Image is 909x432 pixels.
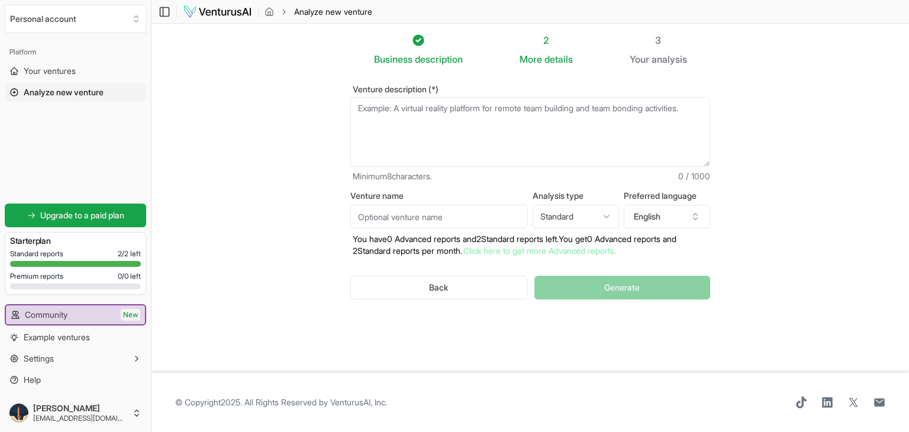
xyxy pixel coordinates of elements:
span: Your ventures [24,65,76,77]
div: Platform [5,43,146,62]
span: [EMAIL_ADDRESS][DOMAIN_NAME] [33,414,127,423]
span: Example ventures [24,331,90,343]
a: VenturusAI, Inc [330,397,385,407]
span: Minimum 8 characters. [353,170,432,182]
span: 0 / 1000 [678,170,710,182]
a: Click here to get more Advanced reports. [463,246,616,256]
span: Analyze new venture [294,6,372,18]
button: [PERSON_NAME][EMAIL_ADDRESS][DOMAIN_NAME] [5,399,146,427]
div: 3 [630,33,687,47]
span: [PERSON_NAME] [33,403,127,414]
button: Back [350,276,527,299]
span: Your [630,52,649,66]
a: Your ventures [5,62,146,80]
span: Analyze new venture [24,86,104,98]
button: English [624,205,710,228]
nav: breadcrumb [265,6,372,18]
label: Venture description (*) [350,85,710,94]
input: Optional venture name [350,205,528,228]
div: 2 [520,33,573,47]
span: 2 / 2 left [118,249,141,259]
button: Settings [5,349,146,368]
span: New [121,309,140,321]
a: CommunityNew [6,305,145,324]
span: Upgrade to a paid plan [40,209,124,221]
span: Premium reports [10,272,63,281]
span: 0 / 0 left [118,272,141,281]
a: Example ventures [5,328,146,347]
a: Help [5,370,146,389]
h3: Starter plan [10,235,141,247]
label: Preferred language [624,192,710,200]
span: Settings [24,353,54,365]
p: You have 0 Advanced reports and 2 Standard reports left. Y ou get 0 Advanced reports and 2 Standa... [350,233,710,257]
span: details [544,53,573,65]
img: ACg8ocKmzfj5qBElJyGv_tI0NrnIdxI_llvGuVzvhWv1tjzaJbc61IVi=s96-c [9,404,28,423]
span: © Copyright 2025 . All Rights Reserved by . [175,396,387,408]
label: Analysis type [533,192,619,200]
span: More [520,52,542,66]
span: Standard reports [10,249,63,259]
a: Analyze new venture [5,83,146,102]
label: Venture name [350,192,528,200]
span: Community [25,309,67,321]
a: Upgrade to a paid plan [5,204,146,227]
img: logo [183,5,252,19]
span: Help [24,374,41,386]
span: description [415,53,463,65]
span: analysis [652,53,687,65]
span: Business [374,52,412,66]
button: Select an organization [5,5,146,33]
